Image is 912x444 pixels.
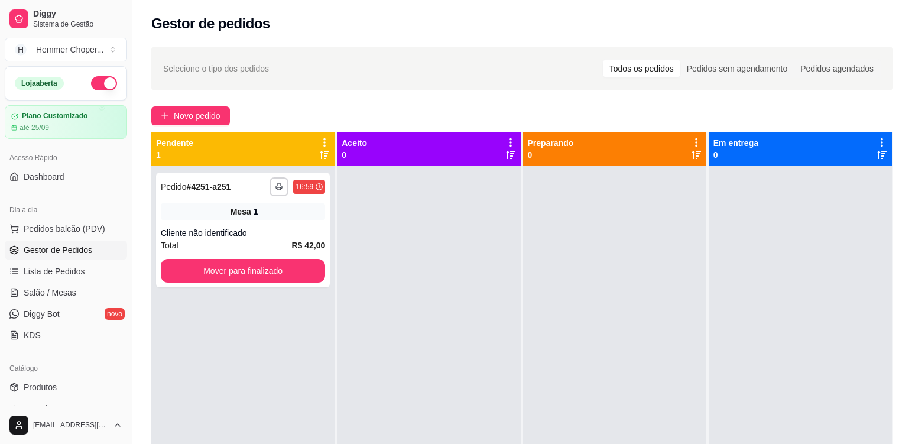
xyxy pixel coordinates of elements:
button: Novo pedido [151,106,230,125]
span: Pedidos balcão (PDV) [24,223,105,235]
a: Gestor de Pedidos [5,241,127,260]
span: Diggy [33,9,122,20]
div: 16:59 [296,182,313,192]
p: 0 [342,149,367,161]
span: Novo pedido [174,109,220,122]
span: Total [161,239,178,252]
div: Cliente não identificado [161,227,325,239]
span: Mesa [231,206,251,218]
h2: Gestor de pedidos [151,14,270,33]
button: [EMAIL_ADDRESS][DOMAIN_NAME] [5,411,127,439]
a: Diggy Botnovo [5,304,127,323]
span: Diggy Bot [24,308,60,320]
div: Dia a dia [5,200,127,219]
span: Sistema de Gestão [33,20,122,29]
div: Pedidos agendados [794,60,880,77]
span: plus [161,112,169,120]
button: Alterar Status [91,76,117,90]
p: Aceito [342,137,367,149]
span: [EMAIL_ADDRESS][DOMAIN_NAME] [33,420,108,430]
span: Pedido [161,182,187,192]
article: até 25/09 [20,123,49,132]
a: DiggySistema de Gestão [5,5,127,33]
p: Preparando [528,137,574,149]
strong: R$ 42,00 [291,241,325,250]
a: KDS [5,326,127,345]
span: Lista de Pedidos [24,265,85,277]
button: Pedidos balcão (PDV) [5,219,127,238]
div: Catálogo [5,359,127,378]
p: Pendente [156,137,193,149]
span: Dashboard [24,171,64,183]
span: KDS [24,329,41,341]
a: Produtos [5,378,127,397]
a: Complementos [5,399,127,418]
span: Gestor de Pedidos [24,244,92,256]
span: Produtos [24,381,57,393]
div: Acesso Rápido [5,148,127,167]
p: Em entrega [713,137,758,149]
a: Salão / Mesas [5,283,127,302]
div: Hemmer Choper ... [36,44,103,56]
a: Dashboard [5,167,127,186]
button: Select a team [5,38,127,61]
strong: # 4251-a251 [187,182,231,192]
article: Plano Customizado [22,112,87,121]
span: Salão / Mesas [24,287,76,299]
button: Mover para finalizado [161,259,325,283]
p: 0 [713,149,758,161]
p: 0 [528,149,574,161]
div: Loja aberta [15,77,64,90]
div: Pedidos sem agendamento [680,60,794,77]
div: 1 [254,206,258,218]
a: Lista de Pedidos [5,262,127,281]
span: Selecione o tipo dos pedidos [163,62,269,75]
span: Complementos [24,403,79,414]
span: H [15,44,27,56]
div: Todos os pedidos [603,60,680,77]
a: Plano Customizadoaté 25/09 [5,105,127,139]
p: 1 [156,149,193,161]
